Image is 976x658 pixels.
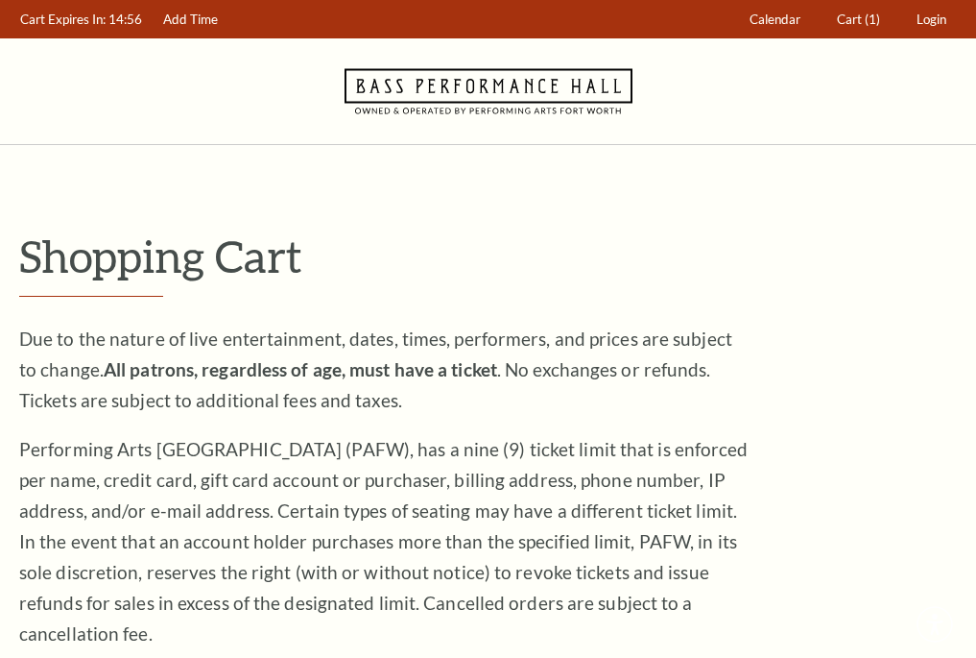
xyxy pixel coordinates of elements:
[837,12,862,27] span: Cart
[916,12,946,27] span: Login
[19,232,957,280] p: Shopping Cart
[750,12,800,27] span: Calendar
[155,1,227,38] a: Add Time
[741,1,810,38] a: Calendar
[908,1,956,38] a: Login
[19,328,732,411] span: Due to the nature of live entertainment, dates, times, performers, and prices are subject to chan...
[104,358,497,380] strong: All patrons, regardless of age, must have a ticket
[20,12,106,27] span: Cart Expires In:
[19,434,749,649] p: Performing Arts [GEOGRAPHIC_DATA] (PAFW), has a nine (9) ticket limit that is enforced per name, ...
[108,12,142,27] span: 14:56
[865,12,880,27] span: (1)
[828,1,890,38] a: Cart (1)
